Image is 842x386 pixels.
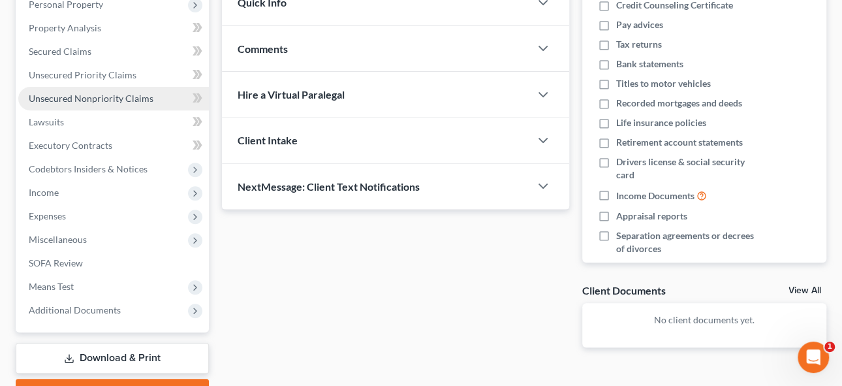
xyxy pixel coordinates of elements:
span: Separation agreements or decrees of divorces [616,229,755,255]
span: Tax returns [616,38,662,51]
span: Miscellaneous [29,234,87,245]
a: Secured Claims [18,40,209,63]
span: Additional Documents [29,304,121,315]
span: Retirement account statements [616,136,743,149]
span: 1 [824,342,835,352]
a: Executory Contracts [18,134,209,157]
span: Life insurance policies [616,116,706,129]
span: Lawsuits [29,116,64,127]
span: Pay advices [616,18,663,31]
a: Property Analysis [18,16,209,40]
span: Appraisal reports [616,210,687,223]
span: Titles to motor vehicles [616,77,711,90]
span: Secured Claims [29,46,91,57]
span: NextMessage: Client Text Notifications [238,180,420,193]
span: Codebtors Insiders & Notices [29,163,148,174]
span: Unsecured Nonpriority Claims [29,93,153,104]
a: Lawsuits [18,110,209,134]
span: Expenses [29,210,66,221]
a: SOFA Review [18,251,209,275]
a: Download & Print [16,343,209,374]
span: Means Test [29,281,74,292]
span: Income Documents [616,189,694,202]
div: Client Documents [582,283,666,297]
span: Income [29,187,59,198]
a: Unsecured Priority Claims [18,63,209,87]
span: Executory Contracts [29,140,112,151]
span: SOFA Review [29,257,83,268]
a: Unsecured Nonpriority Claims [18,87,209,110]
p: No client documents yet. [593,314,816,327]
span: Property Analysis [29,22,101,33]
span: Client Intake [238,134,298,146]
span: Hire a Virtual Paralegal [238,88,345,101]
span: Recorded mortgages and deeds [616,97,742,110]
a: View All [788,286,821,295]
span: Unsecured Priority Claims [29,69,136,80]
span: Comments [238,42,288,55]
span: Drivers license & social security card [616,155,755,182]
span: Bank statements [616,57,683,71]
iframe: Intercom live chat [798,342,829,373]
